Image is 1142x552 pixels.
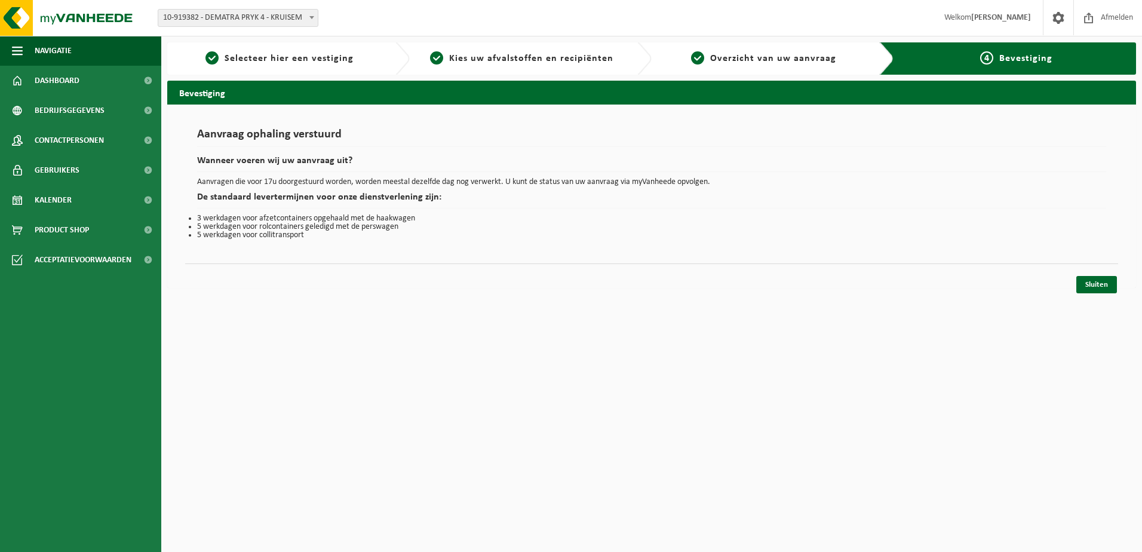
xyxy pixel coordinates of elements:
[416,51,628,66] a: 2Kies uw afvalstoffen en recipiënten
[35,185,72,215] span: Kalender
[158,9,318,27] span: 10-919382 - DEMATRA PRYK 4 - KRUISEM
[197,214,1106,223] li: 3 werkdagen voor afzetcontainers opgehaald met de haakwagen
[158,10,318,26] span: 10-919382 - DEMATRA PRYK 4 - KRUISEM
[35,155,79,185] span: Gebruikers
[430,51,443,65] span: 2
[35,215,89,245] span: Product Shop
[35,66,79,96] span: Dashboard
[197,223,1106,231] li: 5 werkdagen voor rolcontainers geledigd met de perswagen
[167,81,1136,104] h2: Bevestiging
[35,245,131,275] span: Acceptatievoorwaarden
[999,54,1052,63] span: Bevestiging
[658,51,870,66] a: 3Overzicht van uw aanvraag
[197,231,1106,240] li: 5 werkdagen voor collitransport
[449,54,613,63] span: Kies uw afvalstoffen en recipiënten
[35,36,72,66] span: Navigatie
[710,54,836,63] span: Overzicht van uw aanvraag
[35,96,105,125] span: Bedrijfsgegevens
[691,51,704,65] span: 3
[225,54,354,63] span: Selecteer hier een vestiging
[197,178,1106,186] p: Aanvragen die voor 17u doorgestuurd worden, worden meestal dezelfde dag nog verwerkt. U kunt de s...
[971,13,1031,22] strong: [PERSON_NAME]
[980,51,993,65] span: 4
[1076,276,1117,293] a: Sluiten
[197,156,1106,172] h2: Wanneer voeren wij uw aanvraag uit?
[197,192,1106,208] h2: De standaard levertermijnen voor onze dienstverlening zijn:
[35,125,104,155] span: Contactpersonen
[205,51,219,65] span: 1
[197,128,1106,147] h1: Aanvraag ophaling verstuurd
[173,51,386,66] a: 1Selecteer hier een vestiging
